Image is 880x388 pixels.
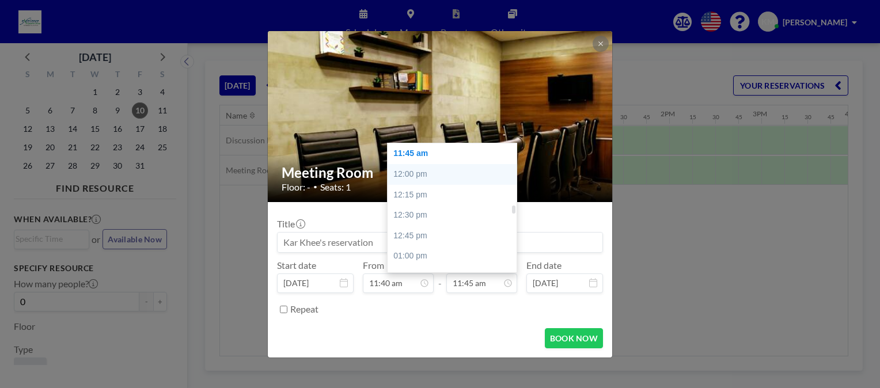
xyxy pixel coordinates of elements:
[363,260,384,271] label: From
[388,164,522,185] div: 12:00 pm
[388,185,522,206] div: 12:15 pm
[313,182,317,191] span: •
[282,181,310,193] span: Floor: -
[277,218,304,230] label: Title
[282,164,600,181] h2: Meeting Room
[277,260,316,271] label: Start date
[545,328,603,348] button: BOOK NOW
[388,143,522,164] div: 11:45 am
[388,205,522,226] div: 12:30 pm
[278,233,602,252] input: Kar Khee's reservation
[526,260,562,271] label: End date
[388,267,522,287] div: 01:15 pm
[320,181,351,193] span: Seats: 1
[290,303,318,315] label: Repeat
[438,264,442,289] span: -
[268,1,613,231] img: 537.jpg
[388,246,522,267] div: 01:00 pm
[388,226,522,246] div: 12:45 pm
